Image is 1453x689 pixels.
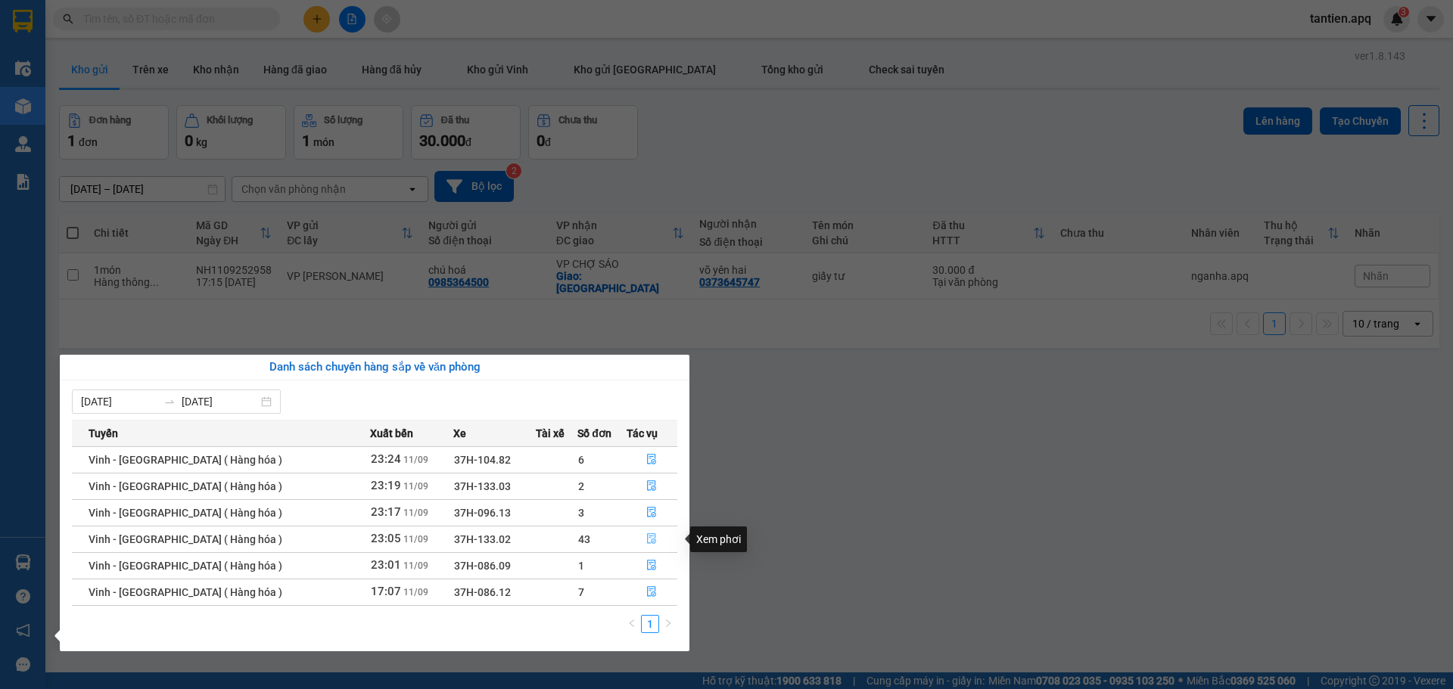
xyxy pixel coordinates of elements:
span: Tác vụ [627,425,658,442]
span: 11/09 [403,455,428,465]
button: file-done [627,474,677,498]
div: Xem phơi [690,526,747,552]
span: 37H-104.82 [454,454,511,466]
span: Số đơn [577,425,611,442]
span: Vinh - [GEOGRAPHIC_DATA] ( Hàng hóa ) [89,560,282,572]
span: 11/09 [403,534,428,545]
span: 7 [578,586,584,598]
span: file-done [646,533,657,545]
span: 37H-133.03 [454,480,511,492]
span: Vinh - [GEOGRAPHIC_DATA] ( Hàng hóa ) [89,454,282,466]
span: 23:05 [371,532,401,545]
span: swap-right [163,396,176,408]
span: 23:19 [371,479,401,492]
button: file-done [627,527,677,551]
span: file-done [646,480,657,492]
span: Tuyến [89,425,118,442]
span: file-done [646,454,657,466]
span: Vinh - [GEOGRAPHIC_DATA] ( Hàng hóa ) [89,586,282,598]
span: 37H-096.13 [454,507,511,519]
span: 17:07 [371,585,401,598]
button: file-done [627,554,677,578]
span: Xe [453,425,466,442]
input: Từ ngày [81,393,157,410]
button: left [623,615,641,633]
span: 37H-086.12 [454,586,511,598]
button: file-done [627,580,677,604]
span: 11/09 [403,587,428,597]
span: 6 [578,454,584,466]
span: Vinh - [GEOGRAPHIC_DATA] ( Hàng hóa ) [89,480,282,492]
span: 11/09 [403,560,428,571]
span: 23:24 [371,452,401,466]
span: left [627,619,636,628]
li: Previous Page [623,615,641,633]
span: 3 [578,507,584,519]
span: Vinh - [GEOGRAPHIC_DATA] ( Hàng hóa ) [89,533,282,545]
li: Next Page [659,615,677,633]
span: 11/09 [403,481,428,492]
span: right [664,619,673,628]
div: Danh sách chuyến hàng sắp về văn phòng [72,358,677,377]
span: Vinh - [GEOGRAPHIC_DATA] ( Hàng hóa ) [89,507,282,519]
span: 23:01 [371,558,401,572]
input: Đến ngày [182,393,258,410]
button: file-done [627,448,677,472]
li: 1 [641,615,659,633]
span: 37H-133.02 [454,533,511,545]
span: 11/09 [403,507,428,518]
span: 23:17 [371,505,401,519]
button: right [659,615,677,633]
button: file-done [627,501,677,525]
span: file-done [646,560,657,572]
span: 2 [578,480,584,492]
span: 1 [578,560,584,572]
span: Tài xế [536,425,565,442]
span: file-done [646,586,657,598]
span: file-done [646,507,657,519]
span: 37H-086.09 [454,560,511,572]
span: 43 [578,533,590,545]
span: to [163,396,176,408]
span: Xuất bến [370,425,413,442]
a: 1 [642,616,658,632]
